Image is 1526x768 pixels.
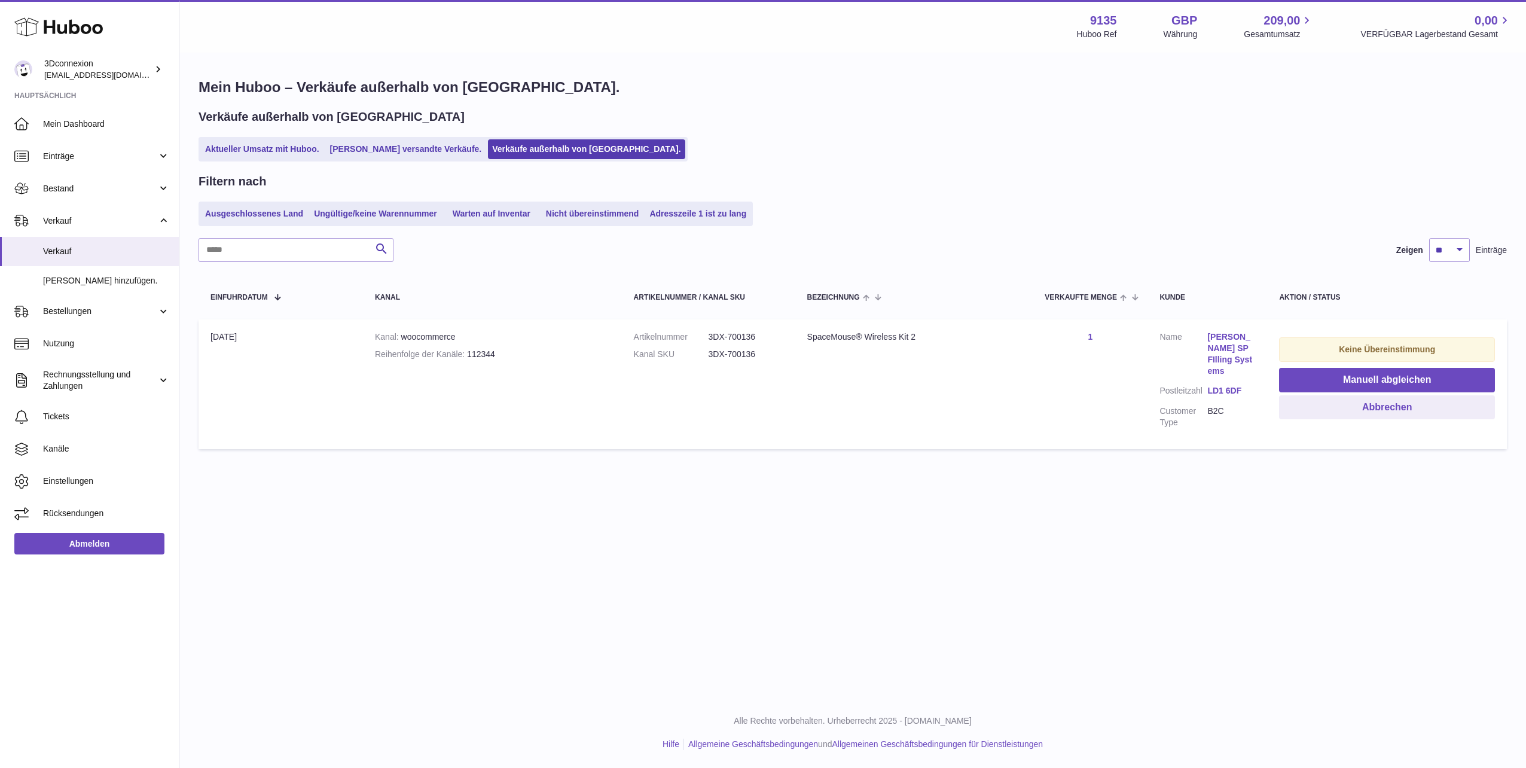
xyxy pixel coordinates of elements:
a: Aktueller Umsatz mit Huboo. [201,139,323,159]
span: Verkauf [43,215,157,227]
div: Kunde [1159,294,1255,301]
td: [DATE] [199,319,363,449]
h2: Filtern nach [199,173,266,190]
strong: Kanal [375,332,401,342]
span: Tickets [43,411,170,422]
strong: Reihenfolge der Kanäle [375,349,467,359]
strong: Keine Übereinstimmung [1339,345,1435,354]
dd: 3DX-700136 [709,331,783,343]
div: Währung [1164,29,1198,40]
span: Einträge [1476,245,1507,256]
span: 0,00 [1475,13,1498,29]
div: Huboo Ref [1077,29,1117,40]
span: Gesamtumsatz [1244,29,1314,40]
li: und [684,739,1043,750]
p: Alle Rechte vorbehalten. Urheberrecht 2025 - [DOMAIN_NAME] [189,715,1516,727]
div: 3Dconnexion [44,58,152,81]
a: Warten auf Inventar [444,204,539,224]
span: Bestellungen [43,306,157,317]
a: [PERSON_NAME] versandte Verkäufe. [326,139,486,159]
span: Verkaufte Menge [1045,294,1117,301]
span: Einfuhrdatum [210,294,268,301]
a: Verkäufe außerhalb von [GEOGRAPHIC_DATA]. [488,139,685,159]
button: Manuell abgleichen [1279,368,1495,392]
span: Verkauf [43,246,170,257]
strong: GBP [1171,13,1197,29]
dt: Customer Type [1159,406,1207,428]
a: [PERSON_NAME] SP FIlling Systems [1207,331,1255,377]
div: woocommerce [375,331,610,343]
a: 209,00 Gesamtumsatz [1244,13,1314,40]
a: Hilfe [663,739,679,749]
span: Rechnungsstellung und Zahlungen [43,369,157,392]
strong: 9135 [1090,13,1117,29]
span: Rücksendungen [43,508,170,519]
h1: Mein Huboo – Verkäufe außerhalb von [GEOGRAPHIC_DATA]. [199,78,1507,97]
span: Bezeichnung [807,294,860,301]
div: Aktion / Status [1279,294,1495,301]
div: Artikelnummer / Kanal SKU [634,294,783,301]
button: Abbrechen [1279,395,1495,420]
span: Mein Dashboard [43,118,170,130]
label: Zeigen [1396,245,1423,256]
span: [PERSON_NAME] hinzufügen. [43,275,170,287]
a: Ungültige/keine Warennummer [310,204,441,224]
a: 0,00 VERFÜGBAR Lagerbestand Gesamt [1360,13,1512,40]
a: Adresszeile 1 ist zu lang [645,204,750,224]
span: [EMAIL_ADDRESS][DOMAIN_NAME] [44,70,176,80]
span: Einträge [43,151,157,162]
span: Einstellungen [43,476,170,487]
dd: B2C [1207,406,1255,428]
a: Allgemeinen Geschäftsbedingungen für Dienstleistungen [832,739,1043,749]
dt: Postleitzahl [1159,385,1207,400]
span: Nutzung [43,338,170,349]
a: Abmelden [14,533,164,554]
a: 1 [1088,332,1092,342]
span: Bestand [43,183,157,194]
a: Nicht übereinstimmend [542,204,643,224]
dt: Name [1159,331,1207,380]
h2: Verkäufe außerhalb von [GEOGRAPHIC_DATA] [199,109,465,125]
span: 209,00 [1263,13,1300,29]
img: order_eu@3dconnexion.com [14,60,32,78]
dt: Kanal SKU [634,349,709,360]
div: Kanal [375,294,610,301]
a: Ausgeschlossenes Land [201,204,307,224]
div: 112344 [375,349,610,360]
dd: 3DX-700136 [709,349,783,360]
a: LD1 6DF [1207,385,1255,397]
span: Kanäle [43,443,170,455]
a: Allgemeine Geschäftsbedingungen [688,739,818,749]
span: VERFÜGBAR Lagerbestand Gesamt [1360,29,1512,40]
div: SpaceMouse® Wireless Kit 2 [807,331,1021,343]
dt: Artikelnummer [634,331,709,343]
